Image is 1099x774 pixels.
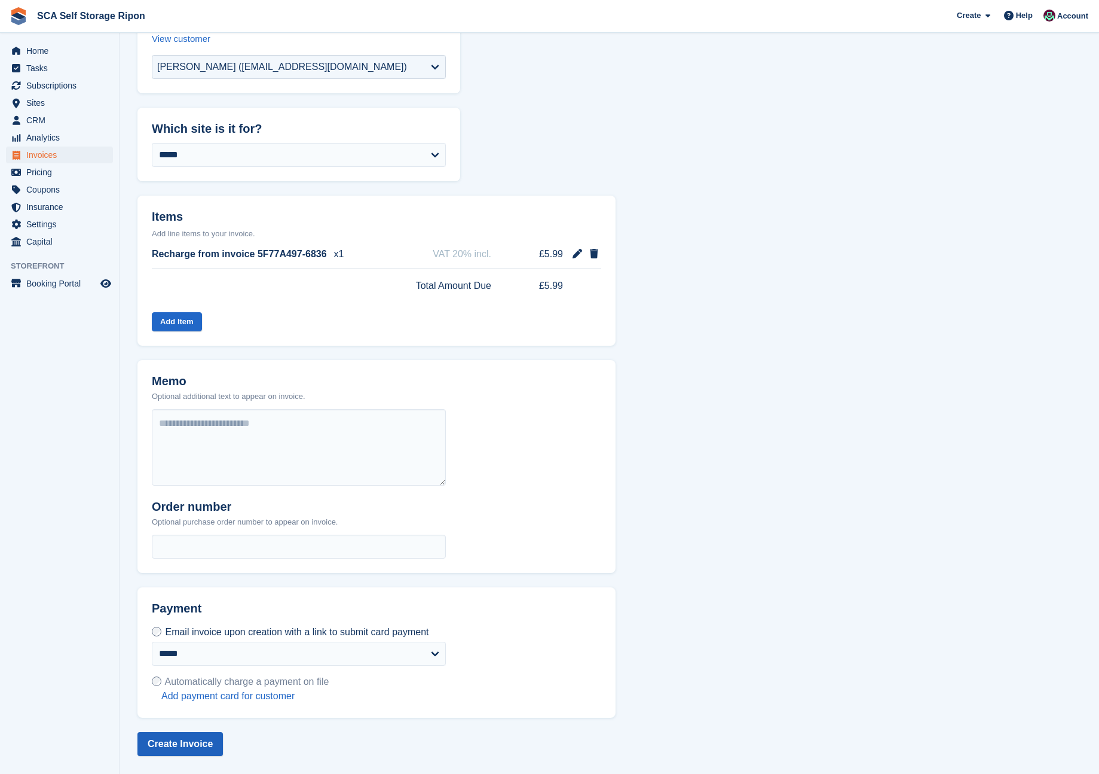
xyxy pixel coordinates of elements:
[152,228,601,240] p: Add line items to your invoice.
[26,216,98,233] span: Settings
[152,391,305,403] p: Optional additional text to appear on invoice.
[6,199,113,215] a: menu
[137,732,223,756] button: Create Invoice
[152,602,446,625] h2: Payment
[152,247,327,261] span: Recharge from invoice 5F77A497-6836
[6,164,113,181] a: menu
[433,247,491,261] span: VAT 20% incl.
[518,247,563,261] span: £5.99
[6,275,113,292] a: menu
[1057,10,1088,22] span: Account
[1016,10,1033,22] span: Help
[26,199,98,215] span: Insurance
[165,627,428,637] span: Email invoice upon creation with a link to submit card payment
[152,122,446,136] h2: Which site is it for?
[26,42,98,59] span: Home
[26,233,98,250] span: Capital
[152,210,601,226] h2: Items
[6,77,113,94] a: menu
[518,279,563,293] span: £5.99
[165,677,329,687] span: Automatically charge a payment on file
[10,7,27,25] img: stora-icon-8386f47178a22dfd0bd8f6a31ec36ba5ce8667c1dd55bd0f319d3a0aa187defe.svg
[6,129,113,146] a: menu
[32,6,150,26] a: SCA Self Storage Ripon
[152,677,161,686] input: Automatically charge a payment on file Add payment card for customer
[26,129,98,146] span: Analytics
[152,374,305,388] h2: Memo
[26,147,98,163] span: Invoices
[152,500,338,514] h2: Order number
[334,247,344,261] span: x1
[1043,10,1055,22] img: Sam Chapman
[6,181,113,198] a: menu
[6,216,113,233] a: menu
[26,181,98,198] span: Coupons
[6,42,113,59] a: menu
[6,112,113,129] a: menu
[26,95,98,111] span: Sites
[161,690,329,702] a: Add payment card for customer
[152,33,210,44] a: View customer
[6,147,113,163] a: menu
[26,275,98,292] span: Booking Portal
[6,60,113,77] a: menu
[152,516,338,528] p: Optional purchase order number to appear on invoice.
[26,77,98,94] span: Subscriptions
[11,260,119,272] span: Storefront
[416,279,491,293] span: Total Amount Due
[957,10,981,22] span: Create
[157,60,407,74] div: [PERSON_NAME] ([EMAIL_ADDRESS][DOMAIN_NAME])
[26,164,98,181] span: Pricing
[152,627,161,636] input: Email invoice upon creation with a link to submit card payment
[6,95,113,111] a: menu
[26,60,98,77] span: Tasks
[6,233,113,250] a: menu
[99,276,113,291] a: Preview store
[26,112,98,129] span: CRM
[152,312,202,332] button: Add Item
